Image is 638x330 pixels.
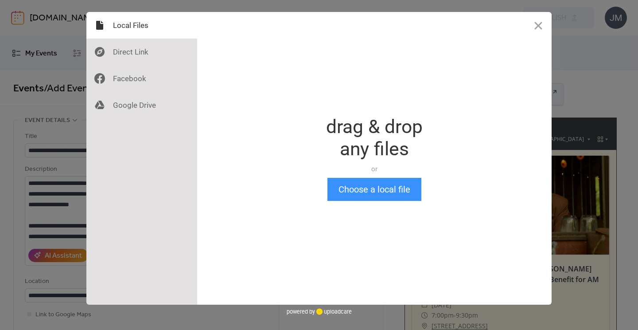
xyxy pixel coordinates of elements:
div: Direct Link [86,39,197,65]
button: Choose a local file [327,178,421,201]
div: drag & drop any files [326,116,423,160]
div: powered by [287,305,352,318]
button: Close [525,12,552,39]
div: or [326,165,423,173]
div: Google Drive [86,92,197,118]
a: uploadcare [315,308,352,315]
div: Local Files [86,12,197,39]
div: Facebook [86,65,197,92]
